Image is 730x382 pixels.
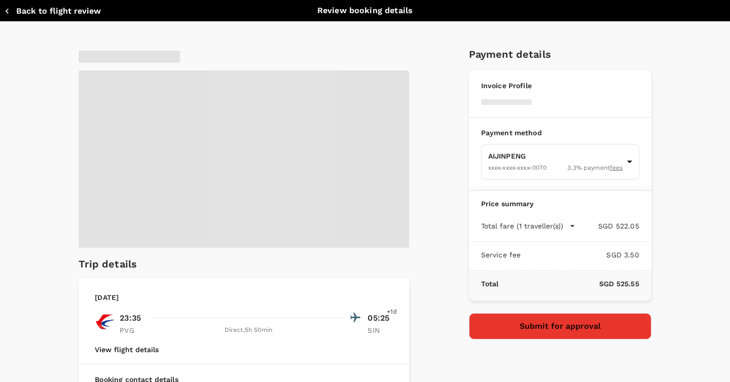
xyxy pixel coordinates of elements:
[151,325,345,335] div: Direct , 5h 50min
[469,46,651,62] h6: Payment details
[481,128,639,138] p: Payment method
[368,325,393,335] p: SIN
[575,221,639,231] p: SGD 522.05
[610,164,623,171] u: fees
[481,144,639,180] div: AIJINPENGXXXX-XXXX-XXXX-00703.3% paymentfees
[120,325,145,335] p: PVG
[481,199,639,209] p: Price summary
[481,221,575,231] button: Total fare (1 traveller(s))
[567,163,623,173] span: 3.3 % payment
[95,312,115,332] img: MU
[521,250,639,260] p: SGD 3.50
[95,346,159,354] button: View flight details
[120,312,141,324] p: 23:35
[481,81,639,91] p: Invoice Profile
[481,279,499,289] p: Total
[95,292,119,302] p: [DATE]
[481,250,521,260] p: Service fee
[79,256,137,272] h6: Trip details
[4,6,101,16] button: Back to flight review
[387,307,397,317] span: +1d
[488,151,623,161] p: AIJINPENG
[498,279,639,289] p: SGD 525.55
[368,312,393,324] p: 05:25
[481,221,563,231] p: Total fare (1 traveller(s))
[317,5,413,17] p: Review booking details
[469,313,651,339] button: Submit for approval
[488,164,547,171] span: XXXX-XXXX-XXXX-0070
